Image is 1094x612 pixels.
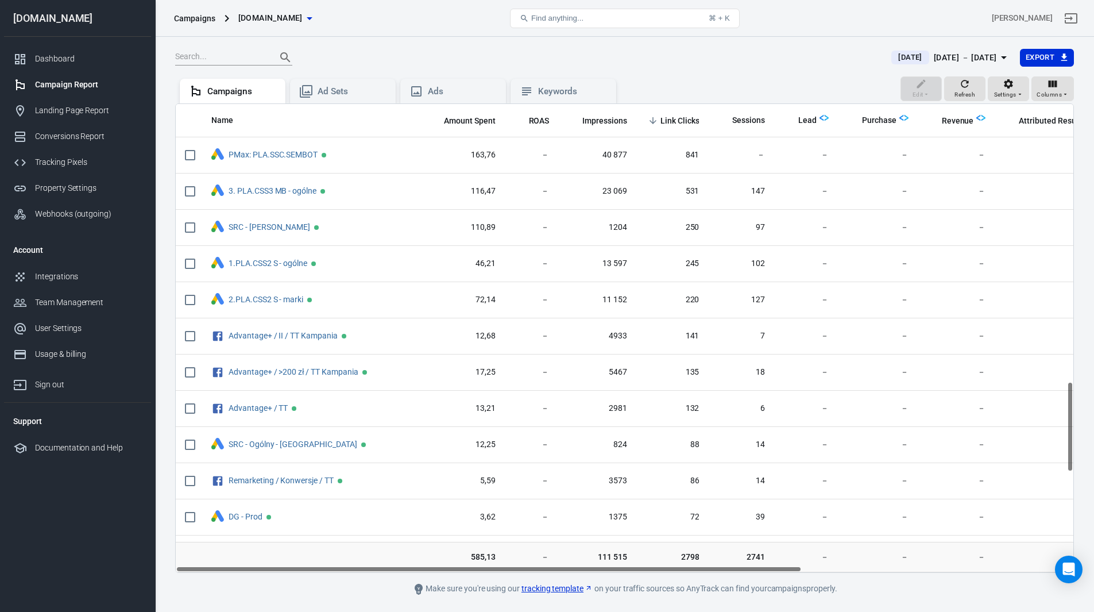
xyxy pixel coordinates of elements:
[992,12,1053,24] div: Account id: o4XwCY9M
[35,156,142,168] div: Tracking Pixels
[229,404,289,412] span: Advantage+ / TT
[4,46,151,72] a: Dashboard
[645,511,699,523] span: 72
[976,113,985,122] img: Logo
[229,295,303,304] a: 2.PLA.CSS2 S - marki
[645,330,699,342] span: 141
[783,475,829,487] span: －
[645,403,699,414] span: 132
[717,511,765,523] span: 39
[35,182,142,194] div: Property Settings
[1055,556,1083,583] div: Open Intercom Messenger
[514,330,550,342] span: －
[645,439,699,451] span: 88
[660,114,699,128] span: The number of clicks on links within the ad that led to advertiser-specified destinations
[307,298,312,302] span: Active
[4,367,151,398] a: Sign out
[342,334,346,338] span: Active
[4,236,151,264] li: Account
[717,403,765,414] span: 6
[645,149,699,161] span: 841
[35,79,142,91] div: Campaign Report
[645,367,699,378] span: 135
[444,116,496,127] span: Amount Spent
[927,294,986,306] span: －
[645,475,699,487] span: 86
[567,258,627,270] span: 13 597
[514,475,550,487] span: －
[514,114,550,128] span: The total return on ad spend
[927,330,986,342] span: －
[266,515,271,519] span: Active
[1004,114,1085,128] span: The total conversions attributed according to your ad network (Facebook, Google, etc.)
[847,551,909,563] span: －
[211,184,224,198] div: Google Ads
[1019,114,1085,128] span: The total conversions attributed according to your ad network (Facebook, Google, etc.)
[1004,439,1085,451] span: 1
[582,116,627,127] span: Impressions
[211,474,224,488] svg: Facebook Ads
[1057,5,1085,32] a: Sign out
[514,186,550,197] span: －
[211,402,224,415] svg: Facebook Ads
[429,149,496,161] span: 163,76
[229,368,360,376] span: Advantage+ / >200 zł / TT Kampania
[311,261,316,266] span: Active
[174,13,215,24] div: Campaigns
[567,475,627,487] span: 3573
[944,76,985,102] button: Refresh
[211,510,224,524] div: Google Ads
[717,115,765,126] span: Sessions
[847,475,909,487] span: －
[927,439,986,451] span: －
[4,13,151,24] div: [DOMAIN_NAME]
[847,403,909,414] span: －
[35,53,142,65] div: Dashboard
[429,114,496,128] span: The estimated total amount of money you've spent on your campaign, ad set or ad during its schedule.
[429,439,496,451] span: 12,25
[783,258,829,270] span: －
[229,151,319,159] span: PMax: PLA.SSC.SEMBOT
[862,115,896,126] span: Purchase
[35,379,142,391] div: Sign out
[927,186,986,197] span: －
[4,201,151,227] a: Webhooks (outgoing)
[847,258,909,270] span: －
[783,294,829,306] span: －
[338,479,342,483] span: Active
[994,90,1016,100] span: Settings
[783,330,829,342] span: －
[927,222,986,233] span: －
[514,149,550,161] span: －
[229,513,264,521] span: DG - Prod
[514,551,550,563] span: －
[847,186,909,197] span: －
[717,222,765,233] span: 97
[320,189,325,194] span: Active
[229,476,334,485] a: Remarketing / Konwersje / TT
[211,293,224,306] div: Google Ads
[35,442,142,454] div: Documentation and Help
[1020,49,1074,67] button: Export
[514,294,550,306] span: －
[717,367,765,378] span: 18
[229,476,335,484] span: Remarketing / Konwersje / TT
[362,370,367,375] span: Active
[538,86,607,98] div: Keywords
[531,14,583,22] span: Find anything...
[229,331,338,340] a: Advantage+ / II / TT Kampania
[211,115,248,126] span: Name
[645,114,699,128] span: The number of clicks on links within the ad that led to advertiser-specified destinations
[229,367,358,376] a: Advantage+ / >200 zł / TT Kampania
[894,52,926,63] span: [DATE]
[645,294,699,306] span: 220
[567,403,627,414] span: 2981
[529,114,550,128] span: The total return on ad spend
[582,114,627,128] span: The number of times your ads were on screen.
[229,259,309,267] span: 1.PLA.CSS2 S - ogólne
[4,407,151,435] li: Support
[645,222,699,233] span: 250
[4,341,151,367] a: Usage & billing
[645,258,699,270] span: 245
[1004,403,1085,414] span: 3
